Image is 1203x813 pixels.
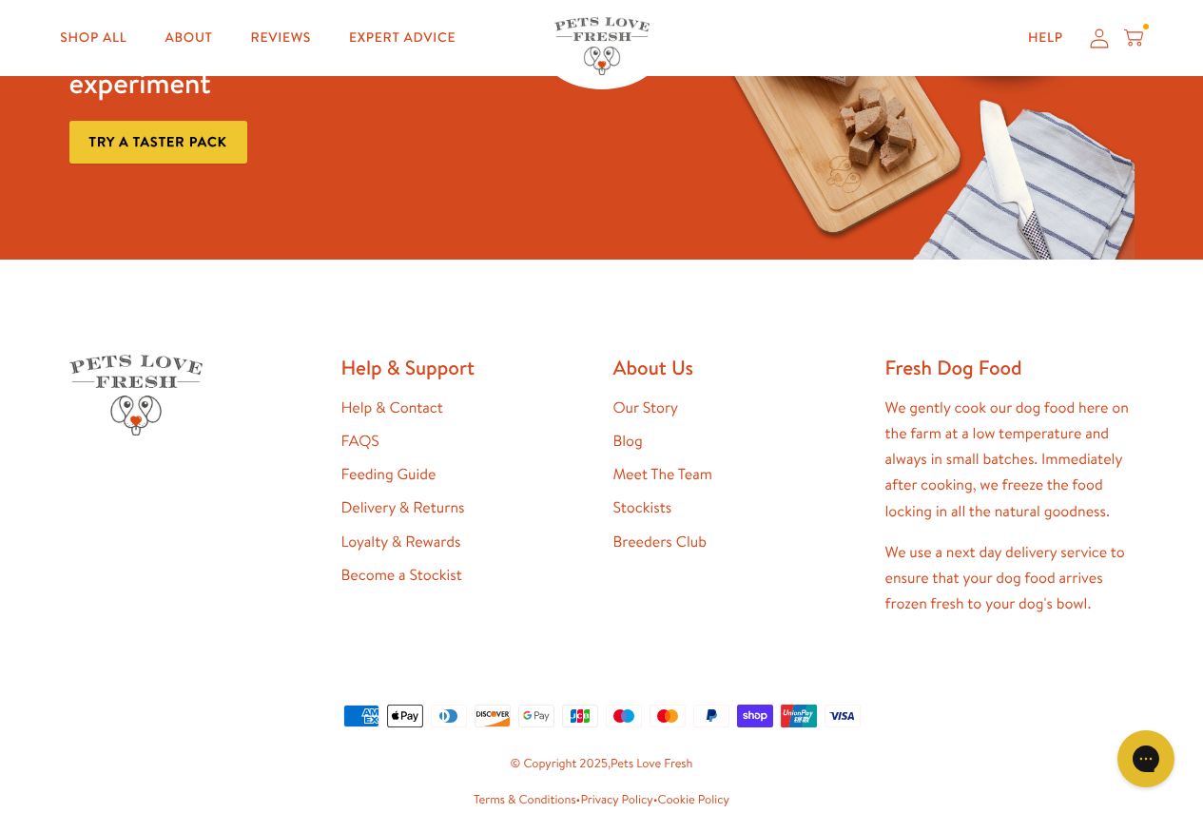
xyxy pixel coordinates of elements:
[885,396,1135,525] p: We gently cook our dog food here on the farm at a low temperature and always in small batches. Im...
[341,355,591,380] h2: Help & Support
[885,540,1135,618] p: We use a next day delivery service to ensure that your dog food arrives frozen fresh to your dog'...
[554,17,650,75] img: Pets Love Fresh
[341,431,379,452] a: FAQS
[613,497,672,518] a: Stockists
[341,532,461,552] a: Loyalty & Rewards
[69,355,203,436] img: Pets Love Fresh
[885,355,1135,380] h2: Fresh Dog Food
[580,791,652,808] a: Privacy Policy
[45,19,142,57] a: Shop All
[334,19,471,57] a: Expert Advice
[613,431,643,452] a: Blog
[149,19,227,57] a: About
[69,121,247,164] a: Try a taster pack
[613,532,707,552] a: Breeders Club
[341,565,462,586] a: Become a Stockist
[341,464,437,485] a: Feeding Guide
[69,28,504,102] h3: Dog food that isn't a chemistry experiment
[613,397,679,418] a: Our Story
[69,790,1135,811] small: • •
[1013,19,1078,57] a: Help
[236,19,326,57] a: Reviews
[341,397,443,418] a: Help & Contact
[611,755,692,772] a: Pets Love Fresh
[658,791,729,808] a: Cookie Policy
[341,497,465,518] a: Delivery & Returns
[613,355,863,380] h2: About Us
[1108,724,1184,794] iframe: Gorgias live chat messenger
[69,754,1135,775] small: © Copyright 2025,
[474,791,576,808] a: Terms & Conditions
[613,464,712,485] a: Meet The Team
